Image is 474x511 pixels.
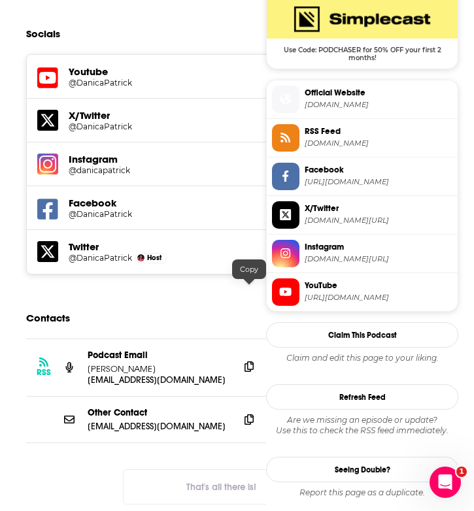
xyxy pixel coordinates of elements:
h5: Instagram [69,153,358,165]
p: Other Contact [88,407,229,418]
div: Report this page as a duplicate. [266,487,458,498]
a: RSS Feed[DOMAIN_NAME] [272,124,452,152]
span: https://www.facebook.com/DanicaPatrick [305,177,452,187]
h2: Contacts [26,306,70,331]
h5: Twitter [69,240,358,253]
a: @DanicaPatrick [69,78,358,88]
h5: Facebook [69,197,358,209]
h5: @danicapatrick [69,165,163,175]
span: RSS Feed [305,125,452,137]
button: Refresh Feed [266,384,458,410]
img: Danica Patrick [137,254,144,261]
span: instagram.com/danicapatrick [305,254,452,264]
button: Nothing here. [123,469,319,504]
div: Are we missing an episode or update? Use this to check the RSS feed immediately. [266,415,458,436]
a: @DanicaPatrick [69,253,132,263]
a: @danicapatrick [69,165,358,175]
h5: @DanicaPatrick [69,122,163,131]
a: @DanicaPatrick [69,122,358,131]
span: Facebook [305,164,452,176]
span: Host [147,254,161,262]
a: Seeing Double? [266,457,458,482]
a: Instagram[DOMAIN_NAME][URL] [272,240,452,267]
span: Use Code: PODCHASER for 50% OFF your first 2 months! [267,39,458,62]
p: [PERSON_NAME] [88,363,229,374]
a: Facebook[URL][DOMAIN_NAME] [272,163,452,190]
div: Copy [232,259,266,279]
img: iconImage [37,154,58,174]
h5: Youtube [69,65,358,78]
div: Claim and edit this page to your liking. [266,353,458,363]
p: [EMAIL_ADDRESS][DOMAIN_NAME] [88,374,229,386]
span: https://www.youtube.com/@DanicaPatrick [305,293,452,303]
h2: Socials [26,22,60,46]
h3: RSS [37,367,51,378]
h5: @DanicaPatrick [69,78,163,88]
iframe: Intercom live chat [430,467,461,498]
span: 1 [456,467,467,477]
a: YouTube[URL][DOMAIN_NAME] [272,278,452,306]
button: Claim This Podcast [266,322,458,348]
a: @DanicaPatrick [69,209,358,219]
p: [EMAIL_ADDRESS][DOMAIN_NAME] [88,421,229,432]
span: twitter.com/DanicaPatrick [305,216,452,225]
span: YouTube [305,280,452,291]
h5: X/Twitter [69,109,358,122]
span: Instagram [305,241,452,253]
h5: @DanicaPatrick [69,209,163,219]
p: Podcast Email [88,350,229,361]
a: X/Twitter[DOMAIN_NAME][URL] [272,201,452,229]
span: X/Twitter [305,203,452,214]
span: feeds.simplecast.com [305,139,452,148]
a: Official Website[DOMAIN_NAME] [272,86,452,113]
span: Official Website [305,87,452,99]
span: danicapatrick.com [305,100,452,110]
